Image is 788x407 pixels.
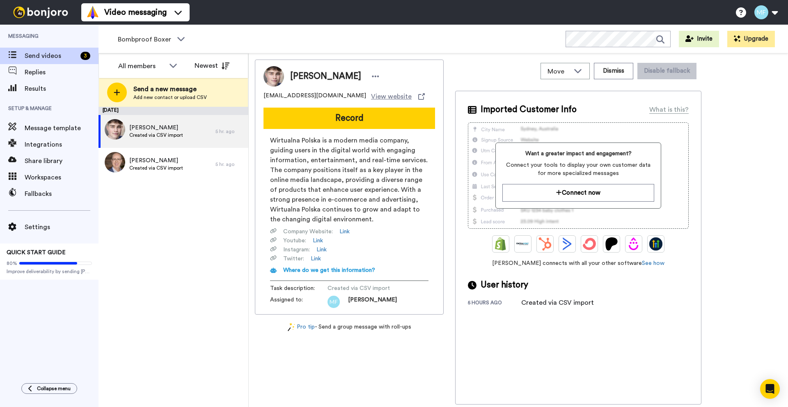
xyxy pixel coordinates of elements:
img: Shopify [494,237,507,251]
img: GoHighLevel [649,237,662,251]
span: [EMAIL_ADDRESS][DOMAIN_NAME] [263,92,366,101]
button: Collapse menu [21,383,77,394]
span: Add new contact or upload CSV [133,94,207,101]
span: Settings [25,222,98,232]
div: Created via CSV import [521,298,594,308]
span: Created via CSV import [129,132,183,138]
a: Link [313,237,323,245]
span: [PERSON_NAME] [290,70,361,83]
img: vm-color.svg [86,6,99,19]
img: 7ea9423a-90eb-48e6-bbdf-757e71be1a20.jpg [105,152,125,172]
span: Fallbacks [25,189,98,199]
span: Send a new message [133,84,207,94]
img: Drip [627,237,640,251]
span: Want a greater impact and engagement? [502,149,654,158]
img: Image of Milo [263,66,284,87]
img: ActiveCampaign [561,237,574,251]
div: 5 hr. ago [215,128,244,135]
span: Results [25,84,98,94]
a: See how [642,260,664,266]
img: 3e3bff85-b886-432c-9ff5-7016ebc201f9.jpg [105,119,125,140]
span: Connect your tools to display your own customer data for more specialized messages [502,161,654,177]
button: Newest [188,57,236,74]
a: Link [339,228,350,236]
div: Open Intercom Messenger [760,379,780,399]
span: [PERSON_NAME] connects with all your other software [468,259,689,267]
span: Integrations [25,140,98,149]
div: What is this? [649,105,689,115]
div: [DATE] [98,107,248,115]
span: Assigned to: [270,296,328,308]
button: Disable fallback [637,63,696,79]
div: 3 [80,52,90,60]
img: Hubspot [538,237,552,251]
span: QUICK START GUIDE [7,250,66,255]
span: Message template [25,123,98,133]
span: [PERSON_NAME] [129,156,183,165]
button: Connect now [502,184,654,202]
img: bj-logo-header-white.svg [10,7,71,18]
span: 80% [7,260,17,267]
span: Twitter : [283,255,304,263]
span: Wirtualna Polska is a modern media company, guiding users in the digital world with engaging info... [270,136,428,224]
span: Video messaging [104,7,167,18]
span: [PERSON_NAME] [129,124,183,132]
div: All members [118,61,165,71]
span: Youtube : [283,237,306,245]
span: Bombproof Boxer [118,34,173,44]
span: User history [481,279,528,291]
button: Upgrade [727,31,775,47]
span: Created via CSV import [328,284,405,292]
span: Imported Customer Info [481,103,577,116]
a: Pro tip [288,323,315,331]
span: Replies [25,67,98,77]
img: magic-wand.svg [288,323,295,331]
button: Invite [679,31,719,47]
span: View website [371,92,412,101]
div: 5 hours ago [468,299,521,308]
span: Instagram : [283,246,310,254]
span: Send videos [25,51,77,61]
span: [PERSON_NAME] [348,296,397,308]
span: Company Website : [283,228,333,236]
span: Task description : [270,284,328,292]
div: - Send a group message with roll-ups [255,323,444,331]
span: Workspaces [25,172,98,182]
button: Dismiss [594,63,633,79]
span: Improve deliverability by sending [PERSON_NAME]’s from your own email [7,268,92,275]
img: Patreon [605,237,618,251]
span: Move [547,67,570,76]
a: Link [311,255,321,263]
a: Link [316,246,327,254]
button: Record [263,108,435,129]
img: ConvertKit [583,237,596,251]
span: Created via CSV import [129,165,183,171]
span: Share library [25,156,98,166]
span: Collapse menu [37,385,71,392]
img: Ontraport [516,237,529,251]
div: 5 hr. ago [215,161,244,168]
img: mf.png [328,296,340,308]
a: View website [371,92,425,101]
span: Where do we get this information? [283,267,375,273]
